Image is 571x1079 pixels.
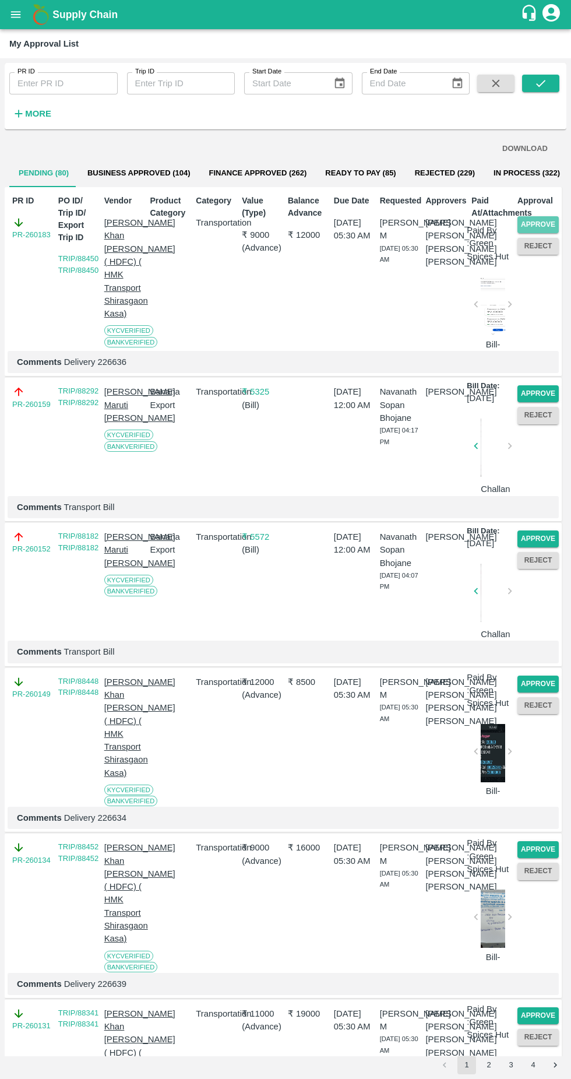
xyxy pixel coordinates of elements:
p: ₹ 5325 [242,385,283,398]
p: [PERSON_NAME] [425,880,467,893]
span: Bank Verified [104,337,158,347]
p: [DATE] 05:30 AM [334,841,375,867]
button: Approve [517,216,559,233]
b: Comments [17,357,62,367]
p: Banana Export [150,530,191,557]
p: Transport Bill [17,501,549,514]
b: Comments [17,813,62,823]
span: Bank Verified [104,796,158,806]
p: Navanath Sopan Bhojane [380,530,421,570]
p: Delivery 226634 [17,811,549,824]
p: Approvers [425,195,467,207]
span: Bank Verified [104,441,158,452]
p: [DATE] 05:30 AM [334,676,375,702]
a: PR-260152 [12,543,51,555]
p: Transportation [196,216,237,229]
p: Transportation [196,530,237,543]
a: PR-260149 [12,688,51,700]
input: Enter PR ID [9,72,118,94]
p: [DATE] 12:00 AM [334,530,375,557]
span: KYC Verified [104,325,153,336]
p: Approval [517,195,559,207]
button: Approve [517,676,559,693]
p: Bill Date: [467,381,499,392]
a: PR-260131 [12,1020,51,1032]
p: Delivery 226639 [17,978,549,990]
button: Reject [517,238,559,255]
p: [PERSON_NAME] [425,841,467,854]
p: [PERSON_NAME] [425,1020,467,1033]
p: [PERSON_NAME] [425,385,467,398]
span: [DATE] 05:30 AM [380,870,418,888]
p: [PERSON_NAME] [425,216,467,229]
button: Pending (80) [9,159,78,187]
label: Start Date [252,67,281,76]
p: Product Category [150,195,191,219]
span: Bank Verified [104,586,158,596]
p: [PERSON_NAME] [425,229,467,242]
p: [PERSON_NAME] [425,688,467,701]
p: Balance Advance [288,195,329,219]
p: [PERSON_NAME] [425,255,467,268]
label: Trip ID [135,67,154,76]
button: Reject [517,863,559,880]
p: ( Bill ) [242,543,283,556]
span: KYC Verified [104,951,153,961]
p: [DATE] 05:30 AM [334,216,375,242]
p: Due Date [334,195,375,207]
p: ₹ 9000 [242,841,283,854]
input: End Date [362,72,442,94]
p: [PERSON_NAME] Maruti [PERSON_NAME] [104,385,146,424]
p: [PERSON_NAME] [425,1046,467,1059]
b: Comments [17,502,62,512]
button: Reject [517,697,559,714]
img: logo [29,3,52,26]
p: ₹ 8500 [288,676,329,688]
p: ₹ 11000 [242,1007,283,1020]
p: [PERSON_NAME] Maruti [PERSON_NAME] [104,530,146,570]
p: [PERSON_NAME] [425,676,467,688]
a: TRIP/88341 TRIP/88341 [58,1008,98,1029]
span: [DATE] 04:07 PM [380,572,418,591]
p: ₹ 9000 [242,229,283,241]
p: [PERSON_NAME] Khan [PERSON_NAME] ( HDFC) ( HMK Transport Shirasgaon Kasa) [104,216,146,320]
p: [PERSON_NAME] M [380,1007,421,1034]
a: Supply Chain [52,6,520,23]
p: Value (Type) [242,195,283,219]
button: Finance Approved (262) [199,159,316,187]
p: [PERSON_NAME] [425,715,467,727]
div: customer-support [520,4,541,25]
p: Banana Export [150,385,191,412]
p: Paid By : Green Spices Hut [467,224,513,263]
p: ( Advance ) [242,855,283,867]
p: [PERSON_NAME] [425,855,467,867]
button: Approve [517,841,559,858]
p: Requested [380,195,421,207]
button: Business Approved (104) [78,159,200,187]
button: open drawer [2,1,29,28]
p: Challan [481,628,505,641]
p: ( Advance ) [242,688,283,701]
p: ( Advance ) [242,1020,283,1033]
a: TRIP/88450 TRIP/88450 [58,254,98,275]
b: Comments [17,979,62,989]
a: TRIP/88448 TRIP/88448 [58,677,98,697]
span: [DATE] 05:30 AM [380,1035,418,1054]
p: [PERSON_NAME] M [380,216,421,242]
p: [PERSON_NAME] M [380,676,421,702]
p: Transport Bill [17,645,549,658]
button: Go to page 3 [502,1056,520,1074]
p: Paid At/Attachments [471,195,513,219]
button: Rejected (229) [406,159,484,187]
button: Go to next page [546,1056,565,1074]
span: [DATE] 04:17 PM [380,427,418,445]
button: Go to page 2 [480,1056,498,1074]
p: Paid By : Green Spices Hut [467,671,513,710]
p: [PERSON_NAME] [425,867,467,880]
button: More [9,104,54,124]
p: [DATE] [467,537,494,550]
button: Approve [517,530,559,547]
button: Approve [517,1007,559,1024]
button: In Process (322) [484,159,569,187]
p: [DATE] 05:30 AM [334,1007,375,1034]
